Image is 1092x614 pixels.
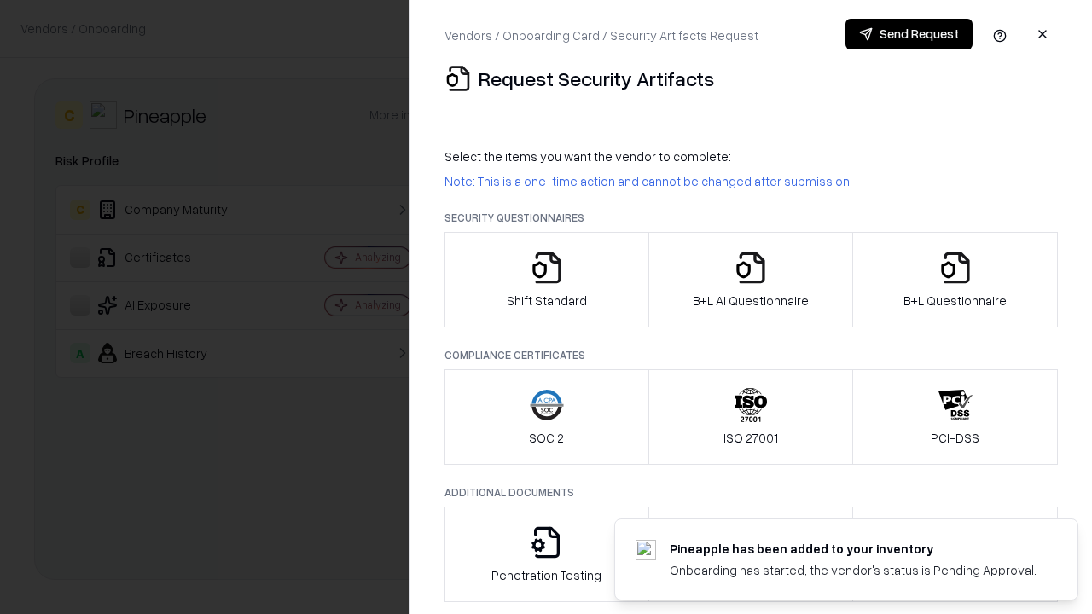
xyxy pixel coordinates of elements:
button: Data Processing Agreement [852,507,1058,602]
p: B+L Questionnaire [903,292,1007,310]
button: Privacy Policy [648,507,854,602]
button: Shift Standard [444,232,649,327]
p: Additional Documents [444,485,1058,500]
div: Pineapple has been added to your inventory [670,540,1037,558]
p: Select the items you want the vendor to complete: [444,148,1058,165]
p: B+L AI Questionnaire [693,292,809,310]
p: Shift Standard [507,292,587,310]
div: Onboarding has started, the vendor's status is Pending Approval. [670,561,1037,579]
p: Request Security Artifacts [479,65,714,92]
p: ISO 27001 [723,429,778,447]
p: Security Questionnaires [444,211,1058,225]
p: PCI-DSS [931,429,979,447]
button: B+L AI Questionnaire [648,232,854,327]
img: pineappleenergy.com [636,540,656,560]
button: SOC 2 [444,369,649,465]
button: ISO 27001 [648,369,854,465]
p: SOC 2 [529,429,564,447]
p: Note: This is a one-time action and cannot be changed after submission. [444,172,1058,190]
button: Penetration Testing [444,507,649,602]
p: Penetration Testing [491,566,601,584]
button: PCI-DSS [852,369,1058,465]
button: B+L Questionnaire [852,232,1058,327]
p: Compliance Certificates [444,348,1058,362]
button: Send Request [845,19,973,49]
p: Vendors / Onboarding Card / Security Artifacts Request [444,26,758,44]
